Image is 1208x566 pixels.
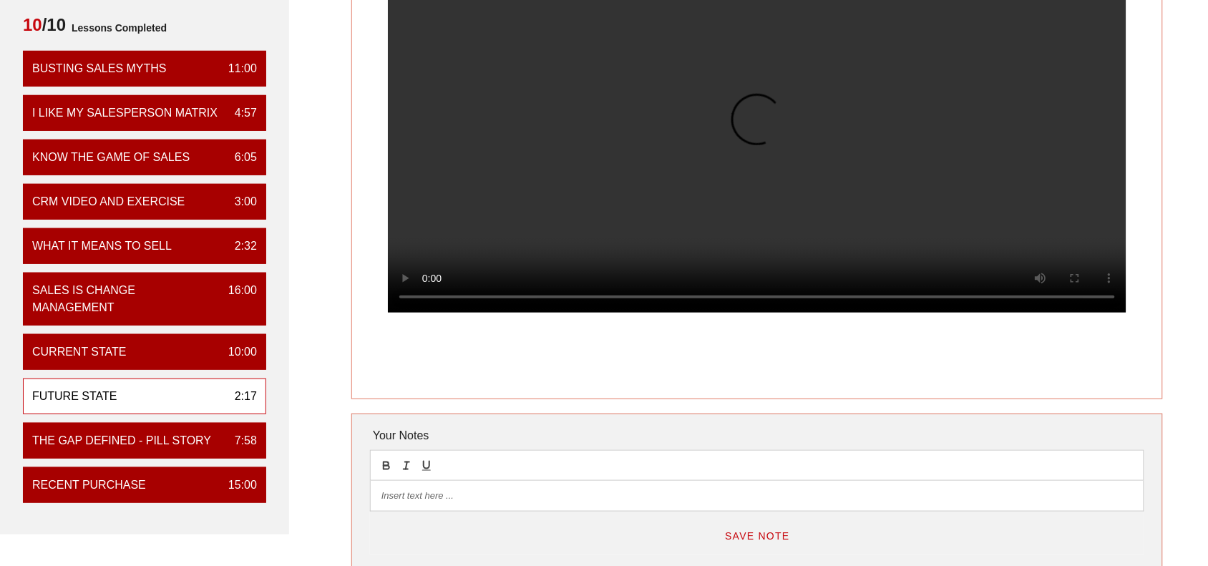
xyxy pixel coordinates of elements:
[370,421,1144,450] div: Your Notes
[32,343,127,361] div: Current State
[32,104,218,122] div: I Like My Salesperson Matrix
[32,193,185,210] div: CRM VIDEO and EXERCISE
[217,60,257,77] div: 11:00
[724,530,790,542] span: Save Note
[223,193,257,210] div: 3:00
[223,104,257,122] div: 4:57
[217,282,257,316] div: 16:00
[217,477,257,494] div: 15:00
[223,238,257,255] div: 2:32
[32,477,146,494] div: Recent Purchase
[713,523,802,549] button: Save Note
[23,14,66,42] span: /10
[223,388,257,405] div: 2:17
[23,15,42,34] span: 10
[32,282,217,316] div: Sales is Change Management
[223,149,257,166] div: 6:05
[66,14,167,42] span: Lessons Completed
[32,149,190,166] div: Know the Game of Sales
[217,343,257,361] div: 10:00
[223,432,257,449] div: 7:58
[32,238,172,255] div: What it means to sell
[32,60,167,77] div: Busting Sales Myths
[32,432,211,449] div: The Gap Defined - Pill Story
[32,388,117,405] div: Future State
